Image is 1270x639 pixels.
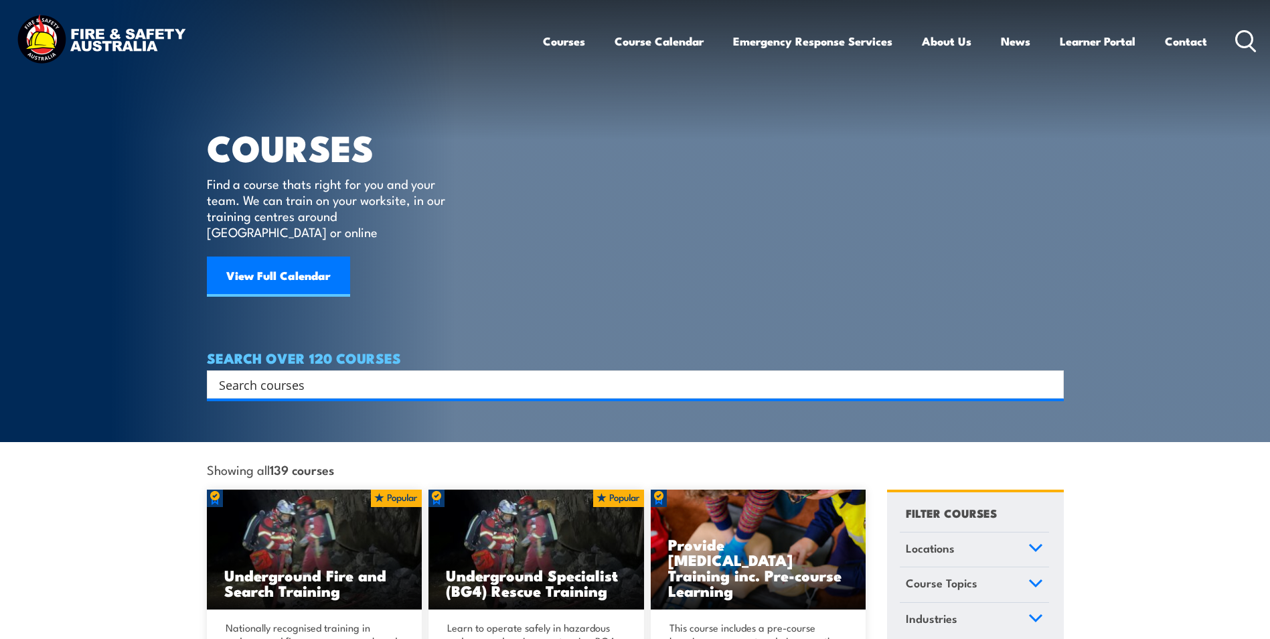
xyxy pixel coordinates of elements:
[207,490,422,610] a: Underground Fire and Search Training
[222,375,1037,394] form: Search form
[900,532,1049,567] a: Locations
[651,490,866,610] a: Provide [MEDICAL_DATA] Training inc. Pre-course Learning
[270,460,334,478] strong: 139 courses
[224,567,405,598] h3: Underground Fire and Search Training
[900,567,1049,602] a: Course Topics
[207,175,451,240] p: Find a course thats right for you and your team. We can train on your worksite, in our training c...
[922,23,971,59] a: About Us
[207,462,334,476] span: Showing all
[668,537,849,598] h3: Provide [MEDICAL_DATA] Training inc. Pre-course Learning
[900,603,1049,638] a: Industries
[428,490,644,610] a: Underground Specialist (BG4) Rescue Training
[906,610,957,628] span: Industries
[651,490,866,610] img: Low Voltage Rescue and Provide CPR
[1001,23,1030,59] a: News
[207,257,350,297] a: View Full Calendar
[1040,375,1059,394] button: Search magnifier button
[207,131,465,163] h1: COURSES
[543,23,585,59] a: Courses
[207,350,1064,365] h4: SEARCH OVER 120 COURSES
[906,539,955,557] span: Locations
[1165,23,1207,59] a: Contact
[446,567,627,598] h3: Underground Specialist (BG4) Rescue Training
[733,23,892,59] a: Emergency Response Services
[906,504,997,522] h4: FILTER COURSES
[219,374,1034,395] input: Search input
[207,490,422,610] img: Underground mine rescue
[906,574,977,592] span: Course Topics
[615,23,704,59] a: Course Calendar
[1060,23,1135,59] a: Learner Portal
[428,490,644,610] img: Underground mine rescue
